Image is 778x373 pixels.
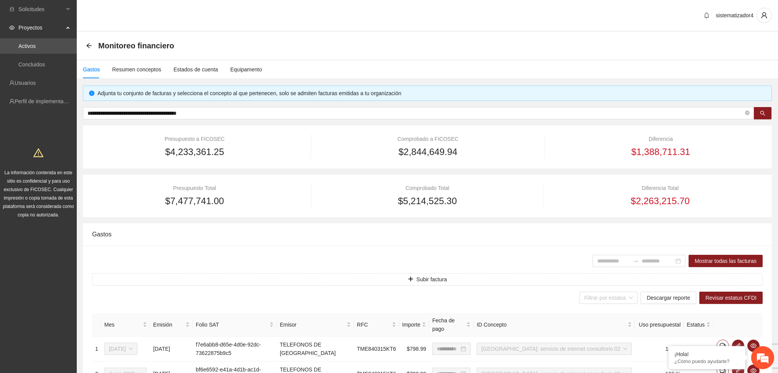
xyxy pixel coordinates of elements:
[92,273,763,286] button: plusSubir factura
[732,343,744,349] span: edit
[647,294,690,302] span: Descargar reporte
[325,135,531,143] div: Comprobado a FICOSEC
[477,320,626,329] span: ID Concepto
[699,292,763,304] button: Revisar estatus CFDI
[399,313,429,337] th: Importe
[745,110,750,117] span: close-circle
[635,337,684,361] td: 100 %
[15,98,74,104] a: Perfil de implementadora
[325,184,530,192] div: Comprobado Total
[757,12,771,19] span: user
[92,135,297,143] div: Presupuesto a FICOSEC
[474,313,635,337] th: ID Concepto
[633,258,639,264] span: to
[104,320,141,329] span: Mes
[153,320,184,329] span: Emisión
[716,12,753,18] span: sistematizador4
[193,313,277,337] th: Folio SAT
[89,91,94,96] span: info-circle
[18,43,36,49] a: Activos
[684,337,714,361] td: - - -
[558,184,763,192] div: Diferencia Total
[83,65,100,74] div: Gastos
[15,80,36,86] a: Usuarios
[717,343,728,349] span: comment
[9,7,15,12] span: inbox
[101,313,150,337] th: Mes
[277,313,354,337] th: Emisor
[9,25,15,30] span: eye
[432,316,465,333] span: Fecha de pago
[354,313,399,337] th: RFC
[112,65,161,74] div: Resumen conceptos
[745,111,750,115] span: close-circle
[150,313,193,337] th: Emisión
[230,65,262,74] div: Equipamento
[429,313,474,337] th: Fecha de pago
[674,351,740,357] div: ¡Hola!
[398,145,457,159] span: $2,844,649.94
[717,340,729,352] button: comment
[754,107,771,119] button: search
[402,320,420,329] span: Importe
[559,135,763,143] div: Diferencia
[674,358,740,364] p: ¿Cómo puedo ayudarte?
[635,313,684,337] th: Uso presupuestal
[399,337,429,361] td: $798.99
[633,258,639,264] span: swap-right
[18,20,64,35] span: Proyectos
[33,148,43,158] span: warning
[687,320,705,329] span: Estatus
[3,170,74,218] span: La información contenida en este sitio es confidencial y para uso exclusivo de FICOSEC. Cualquier...
[705,294,757,302] span: Revisar estatus CFDI
[109,343,133,355] span: Julio 2025
[641,292,696,304] button: Descargar reporte
[695,257,757,265] span: Mostrar todas las facturas
[398,194,457,208] span: $5,214,525.30
[354,337,399,361] td: TME840315KT6
[631,145,690,159] span: $1,388,711.31
[357,320,390,329] span: RFC
[196,320,268,329] span: Folio SAT
[150,337,193,361] td: [DATE]
[481,343,627,355] span: Chihuahua: servicio de internet consultorio 02
[173,65,218,74] div: Estados de cuenta
[748,343,759,349] span: eye
[760,111,765,117] span: search
[280,320,345,329] span: Emisor
[193,337,277,361] td: f7e6abb8-d65e-4d0e-92dc-73622875b9c5
[92,184,297,192] div: Presupuesto Total
[97,89,766,97] div: Adjunta tu conjunto de facturas y selecciona el concepto al que pertenecen, solo se admiten factu...
[631,194,689,208] span: $2,263,215.70
[757,8,772,23] button: user
[86,43,92,49] span: arrow-left
[98,40,174,52] span: Monitoreo financiero
[165,194,224,208] span: $7,477,741.00
[277,337,354,361] td: TELEFONOS DE [GEOGRAPHIC_DATA]
[701,12,712,18] span: bell
[732,340,744,352] button: edit
[700,9,713,21] button: bell
[747,340,760,352] button: eye
[92,223,763,245] div: Gastos
[86,43,92,49] div: Back
[92,337,101,361] td: 1
[165,145,224,159] span: $4,233,361.25
[18,61,45,68] a: Concluidos
[416,275,447,284] span: Subir factura
[18,2,64,17] span: Solicitudes
[684,313,714,337] th: Estatus
[689,255,763,267] button: Mostrar todas las facturas
[408,276,413,282] span: plus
